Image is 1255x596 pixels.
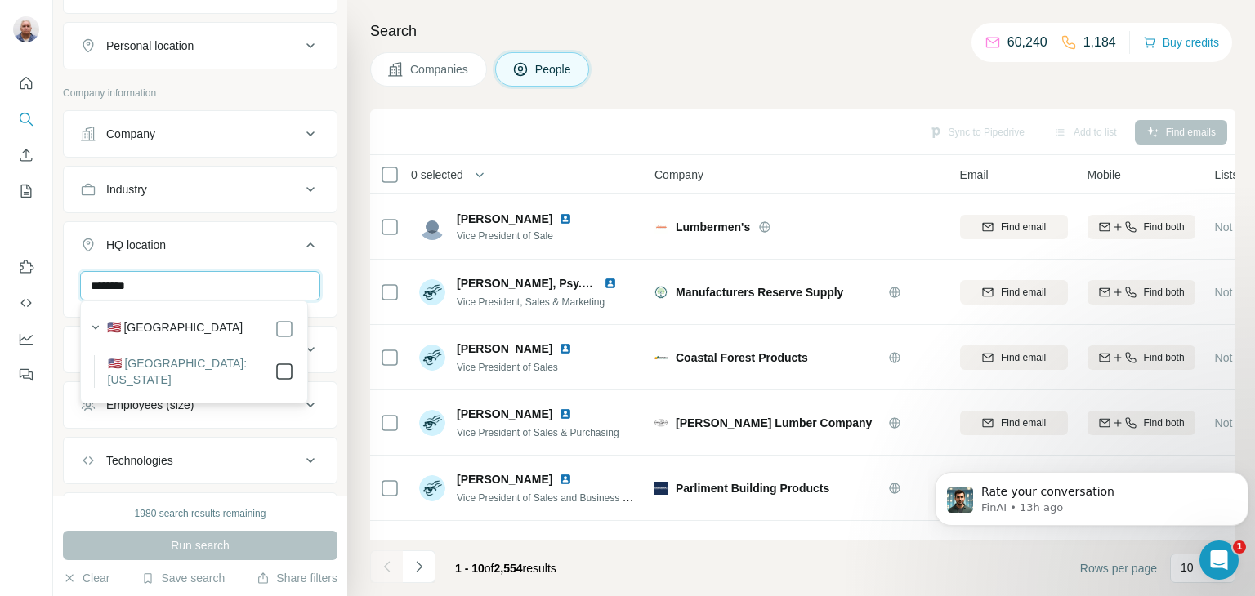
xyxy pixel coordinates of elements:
[1088,411,1195,435] button: Find both
[559,539,572,552] img: LinkedIn logo
[1144,285,1185,300] span: Find both
[559,212,572,225] img: LinkedIn logo
[419,540,445,567] img: Avatar
[928,438,1255,552] iframe: Intercom notifications message
[559,407,572,420] img: LinkedIn logo
[13,288,39,318] button: Use Surfe API
[457,427,619,438] span: Vice President of Sales & Purchasing
[960,411,1068,435] button: Find email
[64,170,337,209] button: Industry
[654,351,668,364] img: Logo of Coastal Forest Products
[13,324,39,354] button: Dashboard
[419,410,445,436] img: Avatar
[13,69,39,98] button: Quick start
[106,126,155,142] div: Company
[960,167,989,183] span: Email
[457,340,552,357] span: [PERSON_NAME]
[676,219,750,235] span: Lumbermen's
[411,167,463,183] span: 0 selected
[64,114,337,153] button: Company
[106,397,194,413] div: Employees (size)
[676,286,843,299] span: Manufacturers Reserve Supply
[403,550,435,583] button: Navigate to next page
[1083,33,1116,52] p: 1,184
[1144,350,1185,365] span: Find both
[654,220,668,234] img: Logo of Lumbermen's
[64,441,337,480] button: Technologies
[455,562,556,575] span: results
[559,473,572,486] img: LinkedIn logo
[64,225,337,271] button: HQ location
[63,570,109,586] button: Clear
[676,351,808,364] span: Coastal Forest Products
[13,252,39,282] button: Use Surfe on LinkedIn
[654,482,668,495] img: Logo of Parliment Building Products
[559,342,572,355] img: LinkedIn logo
[13,16,39,42] img: Avatar
[106,38,194,54] div: Personal location
[1001,220,1046,234] span: Find email
[1001,285,1046,300] span: Find email
[654,286,668,299] img: Logo of Manufacturers Reserve Supply
[1088,167,1121,183] span: Mobile
[64,330,337,369] button: Annual revenue ($)
[457,229,592,243] span: Vice President of Sale
[1007,33,1047,52] p: 60,240
[370,20,1235,42] h4: Search
[106,452,173,469] div: Technologies
[64,26,337,65] button: Personal location
[457,277,654,290] span: [PERSON_NAME], Psy.M., SHRM-CP
[457,537,552,554] span: [PERSON_NAME]
[13,105,39,134] button: Search
[1144,220,1185,234] span: Find both
[64,385,337,425] button: Employees (size)
[1080,560,1157,576] span: Rows per page
[654,167,703,183] span: Company
[455,562,485,575] span: 1 - 10
[1001,350,1046,365] span: Find email
[63,86,337,100] p: Company information
[654,416,668,429] img: Logo of Edmund A Allen Lumber Company
[13,360,39,389] button: Feedback
[108,355,275,388] label: 🇺🇸 [GEOGRAPHIC_DATA]: [US_STATE]
[141,570,225,586] button: Save search
[106,237,166,253] div: HQ location
[457,471,552,487] span: [PERSON_NAME]
[410,61,470,78] span: Companies
[419,279,445,305] img: Avatar
[676,416,872,429] span: [PERSON_NAME] Lumber Company
[494,562,523,575] span: 2,554
[1088,215,1195,239] button: Find both
[257,570,337,586] button: Share filters
[419,345,445,371] img: Avatar
[419,214,445,240] img: Avatar
[604,277,617,290] img: LinkedIn logo
[1233,540,1246,554] span: 1
[457,406,552,422] span: [PERSON_NAME]
[457,211,552,227] span: [PERSON_NAME]
[1088,280,1195,305] button: Find both
[1001,416,1046,430] span: Find email
[107,319,243,339] label: 🇺🇸 [GEOGRAPHIC_DATA]
[960,215,1068,239] button: Find email
[1181,559,1194,576] p: 10
[457,362,558,373] span: Vice President of Sales
[13,176,39,206] button: My lists
[676,482,829,495] span: Parliment Building Products
[457,296,605,308] span: Vice President, Sales & Marketing
[1144,416,1185,430] span: Find both
[1215,167,1239,183] span: Lists
[13,140,39,170] button: Enrich CSV
[960,345,1068,370] button: Find email
[135,506,266,521] div: 1980 search results remaining
[106,181,147,198] div: Industry
[535,61,573,78] span: People
[1143,31,1219,54] button: Buy credits
[457,491,680,504] span: Vice President of Sales and Business Development
[485,562,494,575] span: of
[419,475,445,501] img: Avatar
